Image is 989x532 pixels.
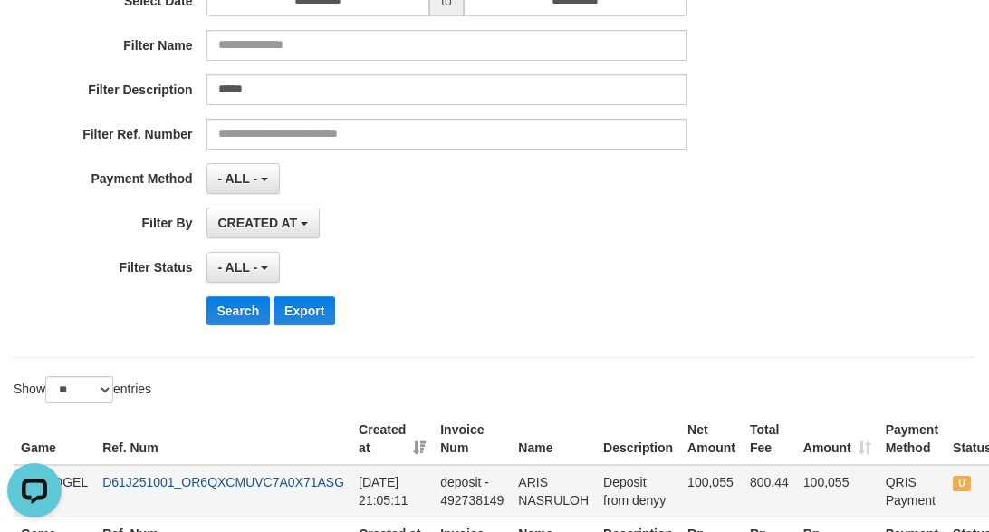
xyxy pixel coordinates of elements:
a: D61J251001_OR6QXCMUVC7A0X71ASG [102,475,344,489]
th: Created at: activate to sort column ascending [351,413,433,465]
td: [DATE] 21:05:11 [351,465,433,517]
label: Show entries [14,376,151,403]
button: - ALL - [206,252,280,283]
th: Net Amount [680,413,743,465]
span: - ALL - [218,171,258,186]
td: 100,055 [796,465,879,517]
th: Amount: activate to sort column ascending [796,413,879,465]
td: 100,055 [680,465,743,517]
td: ARIS NASRULOH [511,465,596,517]
button: Export [274,296,335,325]
td: Deposit from denyy [596,465,680,517]
th: Ref. Num [95,413,351,465]
th: Game [14,413,95,465]
span: CREATED AT [218,216,298,230]
td: QRIS Payment [879,465,946,517]
button: - ALL - [206,163,280,194]
span: - ALL - [218,260,258,275]
span: UNPAID [953,476,971,491]
td: deposit - 492738149 [433,465,511,517]
th: Name [511,413,596,465]
button: Open LiveChat chat widget [7,7,62,62]
select: Showentries [45,376,113,403]
th: Total Fee [743,413,796,465]
th: Invoice Num [433,413,511,465]
th: Description [596,413,680,465]
td: 800.44 [743,465,796,517]
button: CREATED AT [206,208,321,238]
th: Payment Method [879,413,946,465]
button: Search [206,296,271,325]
